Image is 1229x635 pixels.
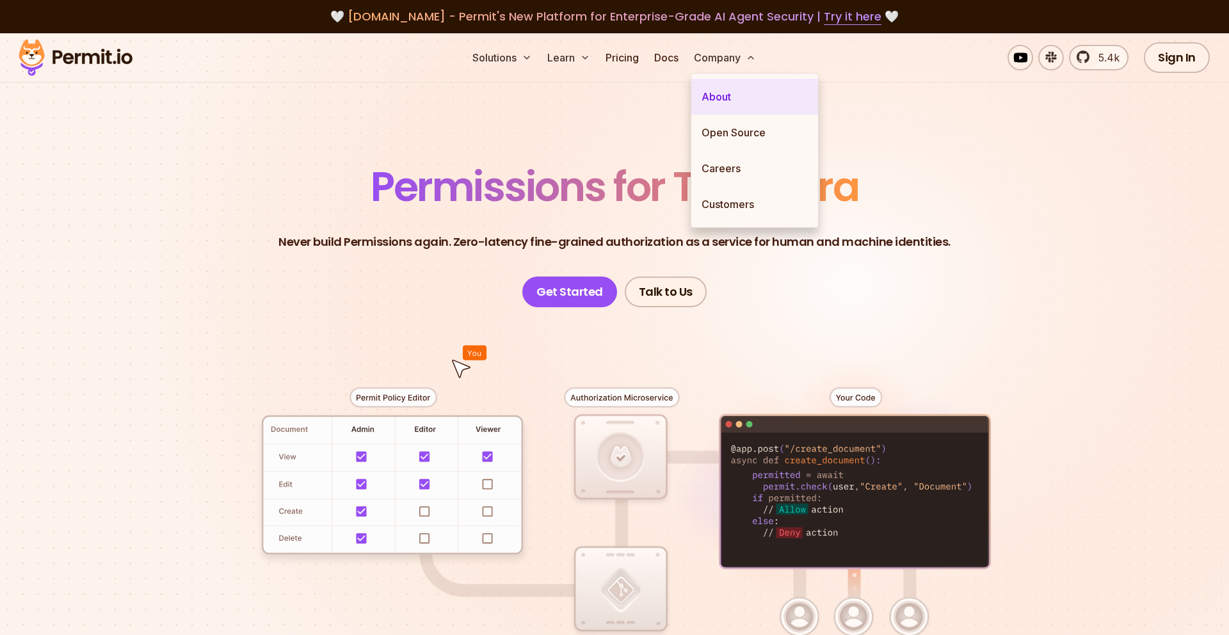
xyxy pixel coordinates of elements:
[1069,45,1129,70] a: 5.4k
[278,233,951,251] p: Never build Permissions again. Zero-latency fine-grained authorization as a service for human and...
[348,8,881,24] span: [DOMAIN_NAME] - Permit's New Platform for Enterprise-Grade AI Agent Security |
[13,36,138,79] img: Permit logo
[649,45,684,70] a: Docs
[600,45,644,70] a: Pricing
[542,45,595,70] button: Learn
[522,277,617,307] a: Get Started
[1144,42,1210,73] a: Sign In
[691,79,818,115] a: About
[824,8,881,25] a: Try it here
[31,8,1198,26] div: 🤍 🤍
[467,45,537,70] button: Solutions
[371,158,858,215] span: Permissions for The AI Era
[625,277,707,307] a: Talk to Us
[689,45,761,70] button: Company
[691,186,818,222] a: Customers
[1091,50,1120,65] span: 5.4k
[691,150,818,186] a: Careers
[691,115,818,150] a: Open Source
